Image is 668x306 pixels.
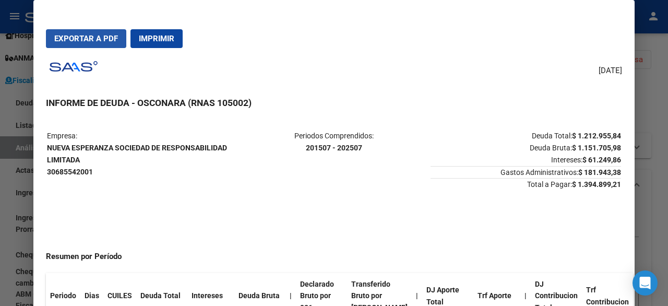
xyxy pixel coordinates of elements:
[572,180,621,189] strong: $ 1.394.899,21
[572,132,621,140] strong: $ 1.212.955,84
[47,144,227,176] strong: NUEVA ESPERANZA SOCIEDAD DE RESPONSABILIDAD LIMITADA 30685542001
[238,130,429,154] p: Periodos Comprendidos:
[46,251,622,263] h4: Resumen por Período
[582,156,621,164] strong: $ 61.249,86
[633,270,658,296] div: Open Intercom Messenger
[46,29,126,48] button: Exportar a PDF
[431,166,621,176] span: Gastos Administrativos:
[599,65,622,77] span: [DATE]
[139,34,174,43] span: Imprimir
[306,144,362,152] strong: 201507 - 202507
[130,29,183,48] button: Imprimir
[431,178,621,189] span: Total a Pagar:
[572,144,621,152] strong: $ 1.151.705,98
[46,96,622,110] h3: INFORME DE DEUDA - OSCONARA (RNAS 105002)
[578,168,621,176] strong: $ 181.943,38
[54,34,118,43] span: Exportar a PDF
[431,130,621,166] p: Deuda Total: Deuda Bruta: Intereses:
[47,130,237,178] p: Empresa:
